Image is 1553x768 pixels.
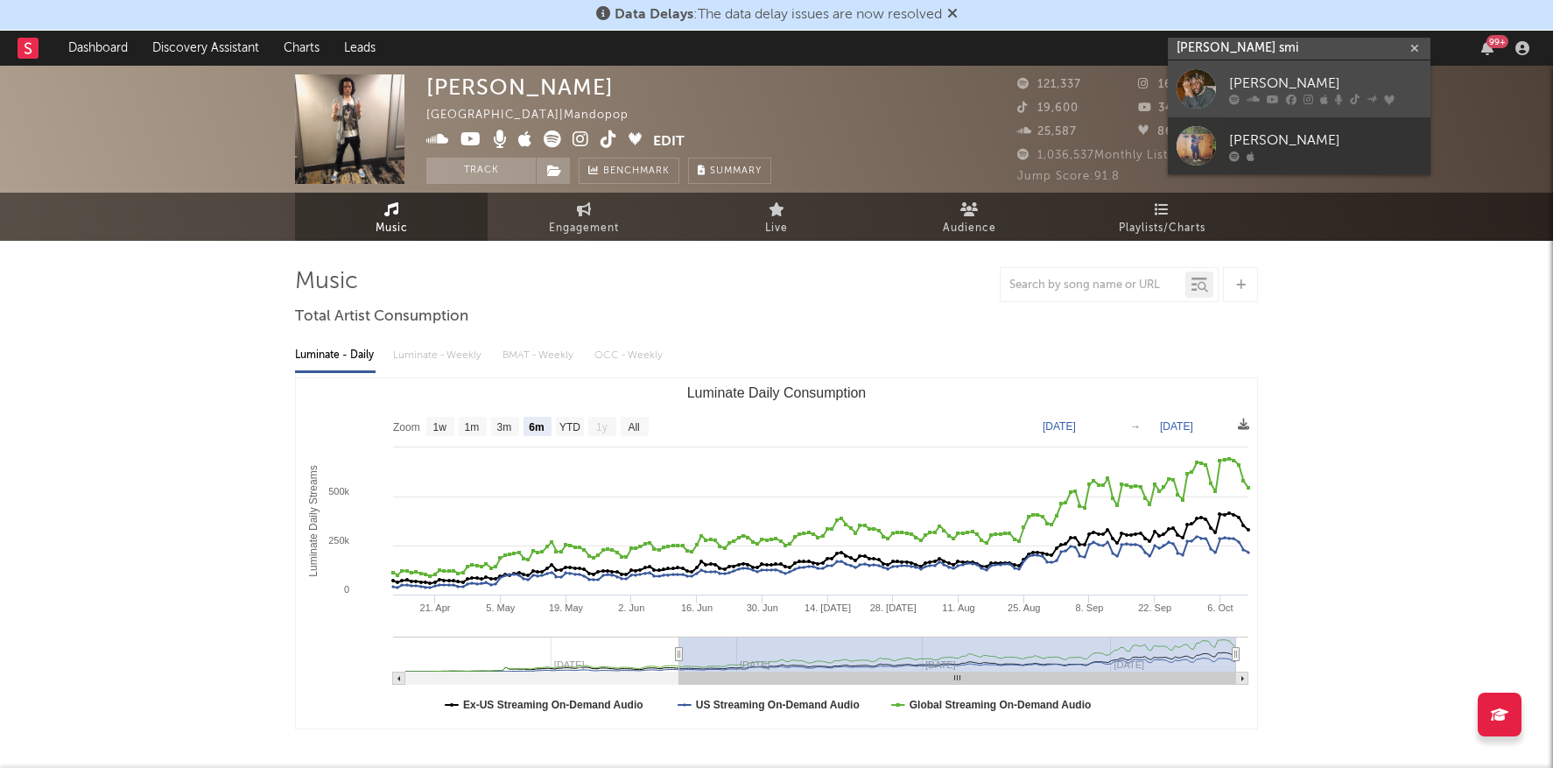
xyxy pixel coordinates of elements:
text: 500k [328,486,349,497]
span: Benchmark [603,161,670,182]
text: 25. Aug [1008,602,1040,613]
a: Benchmark [579,158,679,184]
text: 1y [596,421,608,433]
text: 30. Jun [747,602,778,613]
span: 869 [1138,126,1181,137]
span: Total Artist Consumption [295,306,468,328]
a: Playlists/Charts [1065,193,1258,241]
span: Engagement [549,218,619,239]
a: [PERSON_NAME] [1168,117,1430,174]
text: Zoom [393,421,420,433]
span: 34,800 [1138,102,1200,114]
text: → [1130,420,1141,433]
span: Audience [943,218,996,239]
a: [PERSON_NAME] [1168,60,1430,117]
div: [PERSON_NAME] [1229,73,1422,94]
text: All [628,421,639,433]
text: 0 [344,584,349,595]
text: 6. Oct [1207,602,1233,613]
text: 22. Sep [1138,602,1171,613]
text: 16. Jun [681,602,713,613]
div: [PERSON_NAME] [1229,130,1422,151]
text: Luminate Daily Consumption [687,385,867,400]
a: Charts [271,31,332,66]
span: 19,600 [1017,102,1079,114]
span: 1,036,537 Monthly Listeners [1017,150,1201,161]
button: 99+ [1481,41,1493,55]
div: [PERSON_NAME] [426,74,614,100]
a: Engagement [488,193,680,241]
span: Music [376,218,408,239]
span: Summary [710,166,762,176]
text: US Streaming On-Demand Audio [696,699,860,711]
button: Track [426,158,536,184]
text: Global Streaming On-Demand Audio [910,699,1092,711]
text: 6m [529,421,544,433]
text: 250k [328,535,349,546]
text: 11. Aug [942,602,974,613]
text: YTD [559,421,580,433]
span: 25,587 [1017,126,1077,137]
a: Live [680,193,873,241]
button: Edit [653,130,685,152]
a: Leads [332,31,388,66]
text: 3m [497,421,512,433]
div: [GEOGRAPHIC_DATA] | Mandopop [426,105,649,126]
a: Music [295,193,488,241]
text: 14. [DATE] [805,602,851,613]
text: 28. [DATE] [870,602,917,613]
text: 8. Sep [1076,602,1104,613]
text: Ex-US Streaming On-Demand Audio [463,699,643,711]
input: Search by song name or URL [1001,278,1185,292]
text: 1w [433,421,447,433]
span: Dismiss [947,8,958,22]
span: 162,314 [1138,79,1204,90]
span: 121,337 [1017,79,1081,90]
text: 21. Apr [420,602,451,613]
input: Search for artists [1168,38,1430,60]
a: Audience [873,193,1065,241]
svg: Luminate Daily Consumption [296,378,1257,729]
text: 5. May [486,602,516,613]
a: Dashboard [56,31,140,66]
div: Luminate - Daily [295,341,376,370]
text: [DATE] [1160,420,1193,433]
span: Playlists/Charts [1119,218,1205,239]
span: Jump Score: 91.8 [1017,171,1120,182]
text: Luminate Daily Streams [307,465,320,576]
a: Discovery Assistant [140,31,271,66]
span: Live [765,218,788,239]
text: [DATE] [1043,420,1076,433]
text: 2. Jun [618,602,644,613]
span: : The data delay issues are now resolved [615,8,942,22]
button: Summary [688,158,771,184]
text: 19. May [549,602,584,613]
div: 99 + [1486,35,1508,48]
span: Data Delays [615,8,693,22]
text: 1m [465,421,480,433]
